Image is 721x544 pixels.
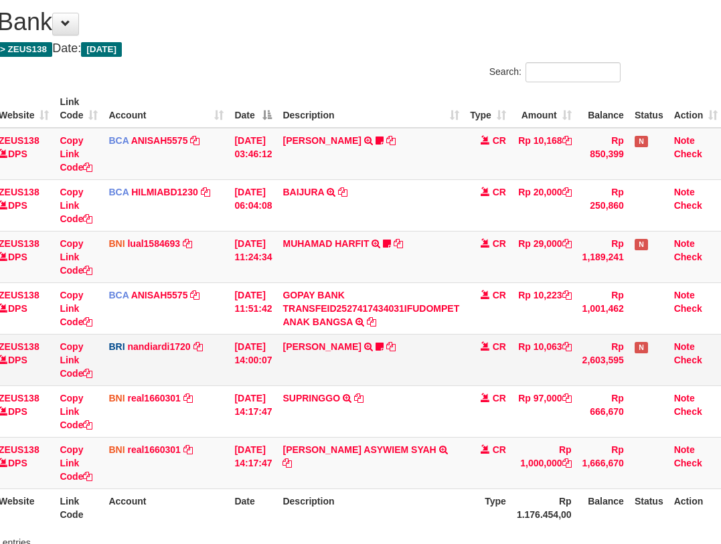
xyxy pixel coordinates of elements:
td: Rp 20,000 [511,179,577,231]
a: [PERSON_NAME] [283,341,361,352]
th: Type: activate to sort column ascending [465,90,511,128]
td: Rp 1,001,462 [577,282,629,334]
a: Copy Link Code [60,341,92,379]
a: Copy HILMIABD1230 to clipboard [201,187,210,197]
a: Copy Rp 1,000,000 to clipboard [562,458,572,468]
a: Check [674,200,702,211]
th: Rp 1.176.454,00 [511,488,577,527]
th: Link Code [54,488,103,527]
td: [DATE] 03:46:12 [229,128,277,180]
th: Account [103,488,229,527]
td: [DATE] 11:24:34 [229,231,277,282]
a: Copy BAIJURA to clipboard [338,187,347,197]
a: GOPAY BANK TRANSFEID2527417434031IFUDOMPET ANAK BANGSA [283,290,459,327]
a: Copy RAGIL MUHAMMAD ASYWIEM SYAH to clipboard [283,458,292,468]
td: Rp 29,000 [511,231,577,282]
span: BCA [108,290,129,300]
span: Has Note [635,239,648,250]
a: Copy MUHAMAD HARFIT to clipboard [394,238,403,249]
a: Copy Rp 97,000 to clipboard [562,393,572,403]
span: BCA [108,187,129,197]
a: Copy Link Code [60,238,92,276]
a: Copy Link Code [60,187,92,224]
a: Note [674,341,695,352]
th: Description: activate to sort column ascending [277,90,465,128]
th: Balance [577,488,629,527]
a: Copy real1660301 to clipboard [183,444,193,455]
td: Rp 1,000,000 [511,437,577,488]
th: Status [629,488,669,527]
a: real1660301 [127,393,180,403]
a: ANISAH5575 [131,290,188,300]
a: Copy Rp 10,168 to clipboard [562,135,572,146]
span: CR [493,290,506,300]
a: Copy INA PAUJANAH to clipboard [386,135,396,146]
a: Copy Rp 10,063 to clipboard [562,341,572,352]
span: CR [493,187,506,197]
td: [DATE] 11:51:42 [229,282,277,334]
span: Has Note [635,136,648,147]
td: Rp 10,168 [511,128,577,180]
a: Copy Rp 10,223 to clipboard [562,290,572,300]
a: BAIJURA [283,187,324,197]
span: BRI [108,341,125,352]
span: BNI [108,444,125,455]
input: Search: [526,62,621,82]
span: CR [493,341,506,352]
a: Copy Rp 20,000 to clipboard [562,187,572,197]
a: Copy ANISAH5575 to clipboard [190,290,199,300]
span: BCA [108,135,129,146]
a: Note [674,135,695,146]
span: CR [493,238,506,249]
td: Rp 666,670 [577,385,629,437]
th: Amount: activate to sort column ascending [511,90,577,128]
span: [DATE] [81,42,122,57]
a: Copy ANISAH5575 to clipboard [190,135,199,146]
td: Rp 250,860 [577,179,629,231]
th: Type [465,488,511,527]
a: HILMIABD1230 [131,187,198,197]
a: Note [674,187,695,197]
a: Check [674,406,702,417]
a: Copy GOPAY BANK TRANSFEID2527417434031IFUDOMPET ANAK BANGSA to clipboard [367,316,376,327]
span: Has Note [635,342,648,353]
a: Check [674,252,702,262]
span: BNI [108,238,125,249]
span: CR [493,444,506,455]
a: Note [674,444,695,455]
td: Rp 10,063 [511,334,577,385]
a: [PERSON_NAME] [283,135,361,146]
a: Check [674,303,702,314]
a: Copy Link Code [60,444,92,482]
th: Status [629,90,669,128]
a: Copy Link Code [60,135,92,173]
a: real1660301 [127,444,180,455]
a: Copy lual1584693 to clipboard [183,238,192,249]
th: Account: activate to sort column ascending [103,90,229,128]
span: CR [493,135,506,146]
a: Copy Link Code [60,393,92,430]
a: Copy real1660301 to clipboard [183,393,193,403]
th: Balance [577,90,629,128]
a: Copy Link Code [60,290,92,327]
a: Note [674,393,695,403]
a: nandiardi1720 [127,341,190,352]
a: lual1584693 [127,238,180,249]
th: Date [229,488,277,527]
td: Rp 850,399 [577,128,629,180]
span: BNI [108,393,125,403]
label: Search: [489,62,621,82]
td: Rp 1,189,241 [577,231,629,282]
a: Note [674,290,695,300]
span: CR [493,393,506,403]
a: [PERSON_NAME] ASYWIEM SYAH [283,444,436,455]
td: Rp 10,223 [511,282,577,334]
a: SUPRINGGO [283,393,340,403]
th: Date: activate to sort column descending [229,90,277,128]
a: Note [674,238,695,249]
a: Copy SUPRINGGO to clipboard [354,393,364,403]
td: Rp 1,666,670 [577,437,629,488]
a: Check [674,458,702,468]
a: Copy nandiardi1720 to clipboard [193,341,203,352]
a: Copy Rp 29,000 to clipboard [562,238,572,249]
